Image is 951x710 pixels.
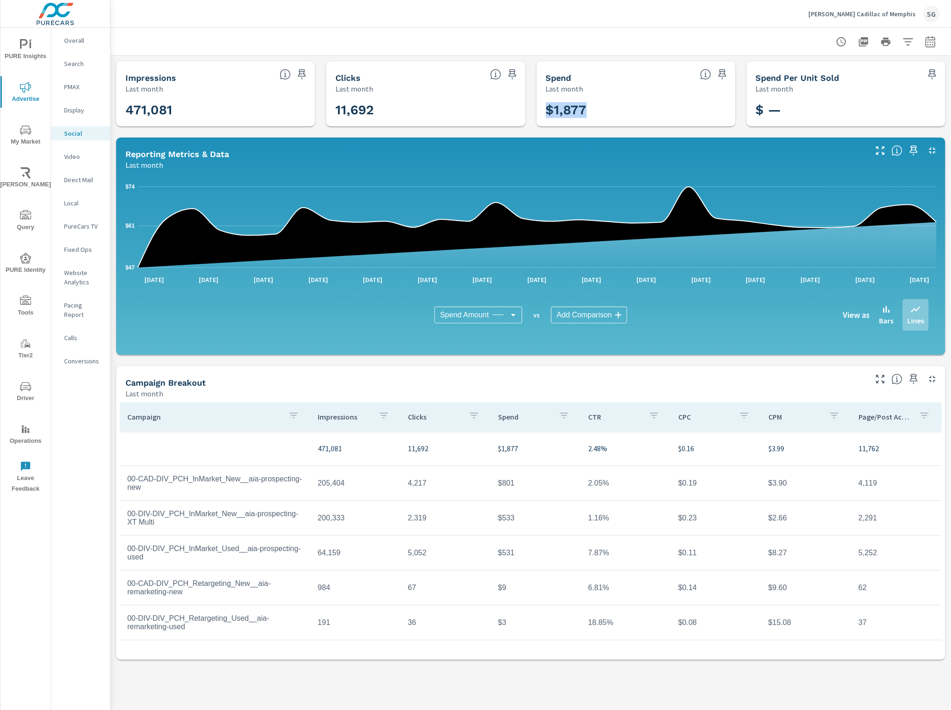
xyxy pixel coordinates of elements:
div: Video [51,150,110,164]
span: The amount of money spent on advertising during the period. [700,69,711,80]
p: [DATE] [849,275,881,284]
td: 67 [400,576,491,599]
p: Display [64,105,103,115]
text: $74 [125,184,135,190]
p: Page/Post Action [859,412,912,421]
td: 984 [310,576,400,599]
div: Direct Mail [51,173,110,187]
p: 2.48% [588,443,663,454]
div: Website Analytics [51,266,110,289]
h5: Spend Per Unit Sold [756,73,840,83]
p: PMAX [64,82,103,92]
td: 2,319 [400,506,491,530]
p: 471,081 [318,443,393,454]
span: Save this to your personalized report [906,372,921,387]
span: PURE Identity [3,253,48,276]
td: 64,159 [310,541,400,565]
p: Last month [335,83,373,94]
button: Minimize Widget [925,372,940,387]
p: [DATE] [904,275,936,284]
div: nav menu [0,28,51,498]
td: 18.85% [581,611,671,634]
div: Display [51,103,110,117]
span: Spend Amount [440,310,489,320]
span: Driver [3,381,48,404]
td: 6.81% [581,576,671,599]
span: Tools [3,296,48,318]
p: Last month [125,159,163,171]
td: $0.14 [671,576,761,599]
td: 62 [851,576,941,599]
td: $0.11 [671,541,761,565]
td: $9 [491,576,581,599]
h3: $1,877 [546,102,726,118]
p: Social [64,129,103,138]
button: Make Fullscreen [873,143,888,158]
td: 4,217 [400,472,491,495]
text: $61 [125,223,135,229]
p: Overall [64,36,103,45]
p: [DATE] [192,275,225,284]
p: [DATE] [576,275,608,284]
div: SG [923,6,940,22]
td: 2,291 [851,506,941,530]
div: Calls [51,331,110,345]
td: 5,252 [851,541,941,565]
p: [DATE] [411,275,444,284]
span: Leave Feedback [3,461,48,494]
td: $0.08 [671,611,761,634]
h5: Campaign Breakout [125,378,206,388]
p: PureCars TV [64,222,103,231]
p: Website Analytics [64,268,103,287]
p: $3.99 [768,443,844,454]
span: Save this to your personalized report [906,143,921,158]
p: Video [64,152,103,161]
td: $531 [491,541,581,565]
p: Lines [907,315,924,326]
span: The number of times an ad was shown on your behalf. [280,69,291,80]
span: Save this to your personalized report [505,67,520,82]
p: vs [522,311,551,319]
h6: View as [843,310,870,320]
p: $1,877 [498,443,573,454]
td: 200,333 [310,506,400,530]
p: CPC [678,412,731,421]
h5: Spend [546,73,571,83]
p: Local [64,198,103,208]
td: $0.19 [671,472,761,495]
td: $0.23 [671,506,761,530]
p: Spend [498,412,551,421]
p: 11,692 [408,443,483,454]
div: Search [51,57,110,71]
div: Pacing Report [51,298,110,322]
p: 11,762 [859,443,934,454]
td: 5,052 [400,541,491,565]
div: Spend Amount [434,307,522,323]
div: Social [51,126,110,140]
span: PURE Insights [3,39,48,62]
p: [DATE] [630,275,662,284]
td: 37 [851,611,941,634]
p: Last month [756,83,794,94]
button: Print Report [877,33,895,51]
h5: Reporting Metrics & Data [125,149,229,159]
p: Fixed Ops [64,245,103,254]
div: PMAX [51,80,110,94]
p: [DATE] [466,275,498,284]
h5: Impressions [125,73,176,83]
p: Bars [879,315,893,326]
p: Last month [125,388,163,399]
button: Select Date Range [921,33,940,51]
span: Tier2 [3,338,48,361]
td: $9.60 [761,576,851,599]
span: My Market [3,125,48,147]
span: Advertise [3,82,48,105]
td: $3.90 [761,472,851,495]
h5: Clicks [335,73,361,83]
p: Last month [546,83,584,94]
p: Impressions [318,412,371,421]
p: Direct Mail [64,175,103,184]
span: [PERSON_NAME] [3,167,48,190]
td: 00-CAD-DIV_PCH_Retargeting_New__aia-remarketing-new [120,572,310,604]
td: 00-DIV-DIV_PCH_Retargeting_Used__aia-remarketing-used [120,607,310,638]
